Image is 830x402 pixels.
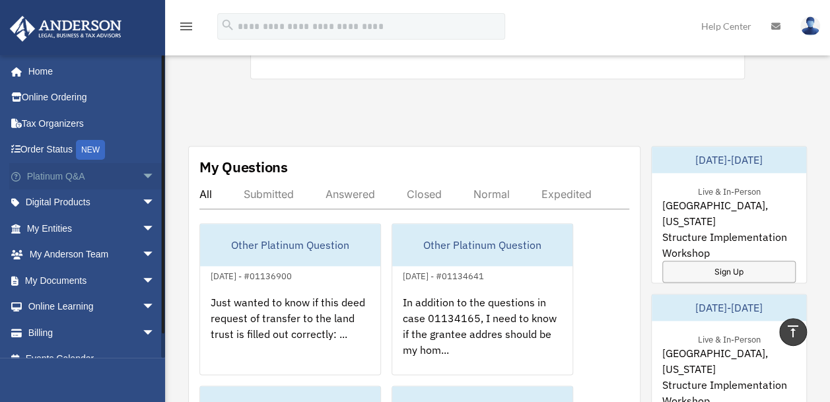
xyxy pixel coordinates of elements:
[687,184,771,197] div: Live & In-Person
[392,268,495,282] div: [DATE] - #01134641
[9,319,175,346] a: Billingarrow_drop_down
[9,189,175,216] a: Digital Productsarrow_drop_down
[142,319,168,347] span: arrow_drop_down
[652,147,806,173] div: [DATE]-[DATE]
[407,187,442,201] div: Closed
[9,163,175,189] a: Platinum Q&Aarrow_drop_down
[800,17,820,36] img: User Pic
[687,331,771,345] div: Live & In-Person
[199,157,288,177] div: My Questions
[541,187,592,201] div: Expedited
[200,284,380,387] div: Just wanted to know if this deed request of transfer to the land trust is filled out correctly: ...
[199,223,381,375] a: Other Platinum Question[DATE] - #01136900Just wanted to know if this deed request of transfer to ...
[142,267,168,294] span: arrow_drop_down
[142,294,168,321] span: arrow_drop_down
[142,189,168,217] span: arrow_drop_down
[76,140,105,160] div: NEW
[200,268,302,282] div: [DATE] - #01136900
[6,16,125,42] img: Anderson Advisors Platinum Portal
[200,224,380,266] div: Other Platinum Question
[9,84,175,111] a: Online Ordering
[199,187,212,201] div: All
[221,18,235,32] i: search
[473,187,510,201] div: Normal
[9,137,175,164] a: Order StatusNEW
[392,223,573,375] a: Other Platinum Question[DATE] - #01134641In addition to the questions in case 01134165, I need to...
[779,318,807,346] a: vertical_align_top
[142,163,168,190] span: arrow_drop_down
[392,224,572,266] div: Other Platinum Question
[785,323,801,339] i: vertical_align_top
[142,242,168,269] span: arrow_drop_down
[9,346,175,372] a: Events Calendar
[9,215,175,242] a: My Entitiesarrow_drop_down
[9,267,175,294] a: My Documentsarrow_drop_down
[9,110,175,137] a: Tax Organizers
[652,294,806,321] div: [DATE]-[DATE]
[662,197,796,229] span: [GEOGRAPHIC_DATA], [US_STATE]
[326,187,375,201] div: Answered
[178,18,194,34] i: menu
[9,242,175,268] a: My Anderson Teamarrow_drop_down
[9,294,175,320] a: Online Learningarrow_drop_down
[662,261,796,283] a: Sign Up
[142,215,168,242] span: arrow_drop_down
[178,23,194,34] a: menu
[662,229,796,261] span: Structure Implementation Workshop
[392,284,572,387] div: In addition to the questions in case 01134165, I need to know if the grantee addres should be my ...
[244,187,294,201] div: Submitted
[662,345,796,377] span: [GEOGRAPHIC_DATA], [US_STATE]
[9,58,168,84] a: Home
